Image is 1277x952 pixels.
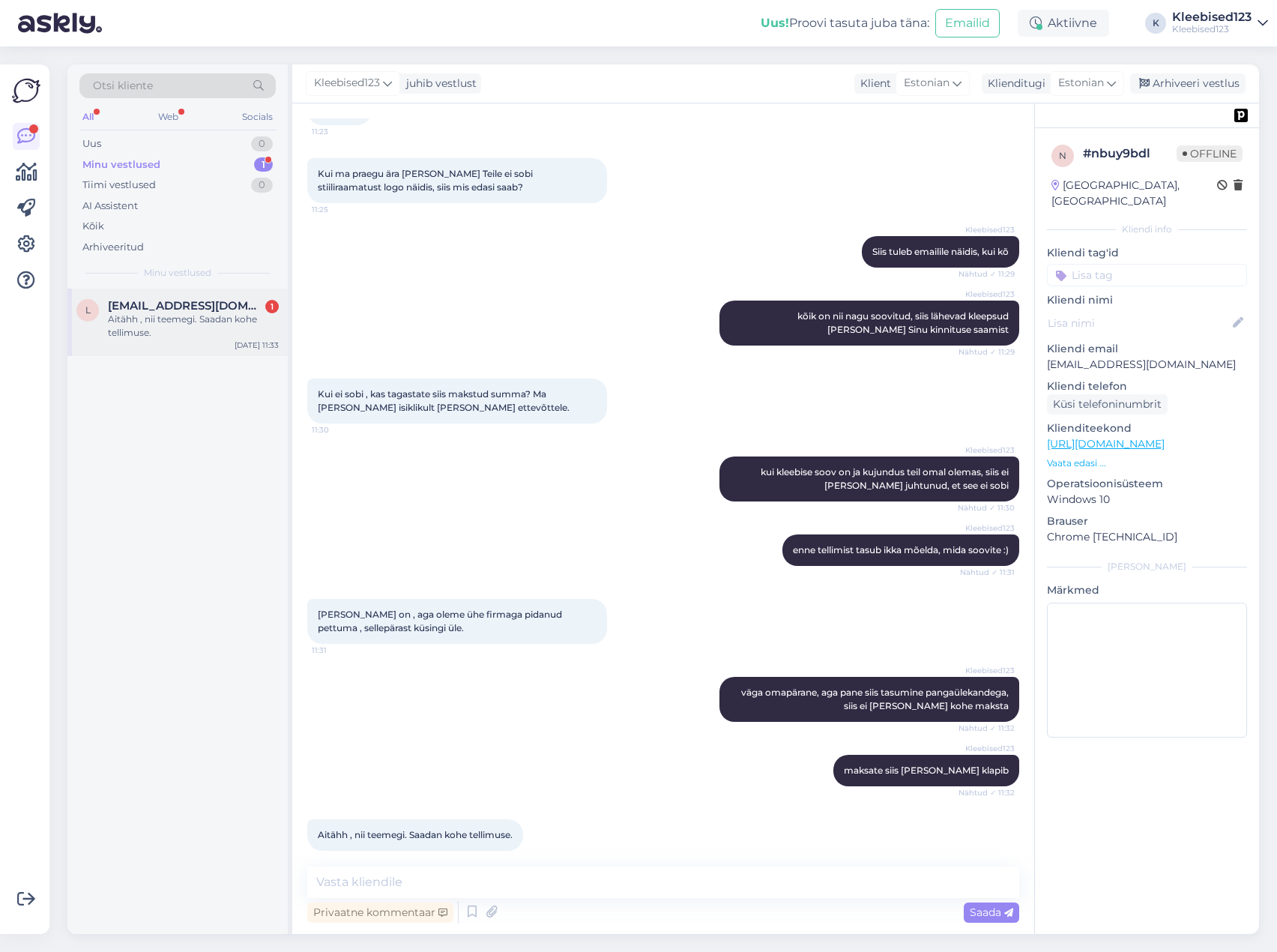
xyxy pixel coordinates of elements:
span: [PERSON_NAME] on , aga oleme ühe firmaga pidanud pettuma , sellepärast küsingi üle. [318,609,564,633]
div: # nbuy9bdl [1083,145,1177,163]
div: 0 [251,136,273,151]
span: Kleebised123 [958,665,1015,676]
div: Socials [239,107,276,127]
span: Kleebised123 [958,289,1015,300]
div: [DATE] 11:33 [235,340,279,351]
div: Tiimi vestlused [82,178,156,193]
p: Chrome [TECHNICAL_ID] [1047,529,1247,545]
div: Klienditugi [982,76,1045,91]
p: [EMAIL_ADDRESS][DOMAIN_NAME] [1047,357,1247,373]
div: 1 [265,300,279,313]
div: Arhiveeritud [82,240,144,255]
div: Klient [854,76,891,91]
div: Kleebised123 [1172,11,1252,23]
span: l [85,304,91,316]
span: Kui ma praegu ära [PERSON_NAME] Teile ei sobi stiiliraamatust logo näidis, siis mis edasi saab? [318,168,535,193]
img: Askly Logo [12,76,40,105]
div: Aitähh , nii teemegi. Saadan kohe tellimuse. [108,313,279,340]
div: Uus [82,136,101,151]
span: Nähtud ✓ 11:32 [958,787,1015,798]
p: Kliendi email [1047,341,1247,357]
p: Kliendi telefon [1047,379,1247,394]
span: Otsi kliente [93,78,153,94]
div: [PERSON_NAME] [1047,560,1247,573]
p: Brauser [1047,513,1247,529]
span: maksate siis [PERSON_NAME] klapib [844,765,1009,776]
span: Nähtud ✓ 11:30 [958,502,1015,513]
div: AI Assistent [82,199,138,214]
span: Kleebised123 [958,224,1015,235]
span: kui kleebise soov on ja kujundus teil omal olemas, siis ei [PERSON_NAME] juhtunud, et see ei sobi [761,466,1011,491]
p: Windows 10 [1047,492,1247,507]
div: Privaatne kommentaar [307,903,453,923]
span: 11:30 [312,424,368,436]
span: Saada [970,906,1013,919]
p: Kliendi nimi [1047,292,1247,308]
span: enne tellimist tasub ikka mõelda, mida soovite :) [793,544,1009,555]
input: Lisa nimi [1048,315,1230,331]
input: Lisa tag [1047,264,1247,286]
span: n [1059,150,1066,161]
span: Kui ei sobi , kas tagastate siis makstud summa? Ma [PERSON_NAME] isiklikult [PERSON_NAME] ettevõt... [318,388,570,413]
span: lemming.eve@gmail.com [108,299,264,313]
img: pd [1234,109,1248,122]
p: Kliendi tag'id [1047,245,1247,261]
a: [URL][DOMAIN_NAME] [1047,437,1165,451]
span: Siis tuleb emailile näidis, kui kõ [872,246,1009,257]
div: All [79,107,97,127]
span: Kleebised123 [958,743,1015,754]
span: 11:33 [312,852,368,863]
p: Klienditeekond [1047,421,1247,436]
div: Kliendi info [1047,223,1247,236]
div: Kõik [82,219,104,234]
span: kõik on nii nagu soovitud, siis lähevad kleepsud [PERSON_NAME] Sinu kinnituse saamist [797,310,1011,335]
span: Minu vestlused [144,266,211,280]
div: Küsi telefoninumbrit [1047,394,1168,415]
div: juhib vestlust [400,76,477,91]
div: Web [155,107,181,127]
div: Kleebised123 [1172,23,1252,35]
div: K [1145,13,1166,34]
span: Aitähh , nii teemegi. Saadan kohe tellimuse. [318,829,513,840]
div: Minu vestlused [82,157,160,172]
b: Uus! [761,16,789,30]
p: Vaata edasi ... [1047,457,1247,470]
a: Kleebised123Kleebised123 [1172,11,1268,35]
button: Emailid [935,9,1000,37]
div: [GEOGRAPHIC_DATA], [GEOGRAPHIC_DATA] [1051,178,1217,209]
span: Kleebised123 [314,75,380,91]
span: Offline [1177,145,1243,162]
span: Nähtud ✓ 11:29 [958,346,1015,358]
span: 11:23 [312,126,368,137]
div: 0 [251,178,273,193]
span: Kleebised123 [958,445,1015,456]
span: Estonian [1058,75,1104,91]
span: Kleebised123 [958,522,1015,534]
p: Operatsioonisüsteem [1047,476,1247,492]
div: 1 [254,157,273,172]
span: väga omapärane, aga pane siis tasumine pangaülekandega, siis ei [PERSON_NAME] kohe maksta [741,687,1011,711]
div: Proovi tasuta juba täna: [761,14,929,32]
p: Märkmed [1047,582,1247,598]
span: Nähtud ✓ 11:29 [958,268,1015,280]
div: Aktiivne [1018,10,1109,37]
div: Arhiveeri vestlus [1130,73,1246,94]
span: Nähtud ✓ 11:32 [958,723,1015,734]
span: Estonian [904,75,950,91]
span: 11:25 [312,204,368,215]
span: 11:31 [312,645,368,656]
span: Nähtud ✓ 11:31 [958,567,1015,578]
